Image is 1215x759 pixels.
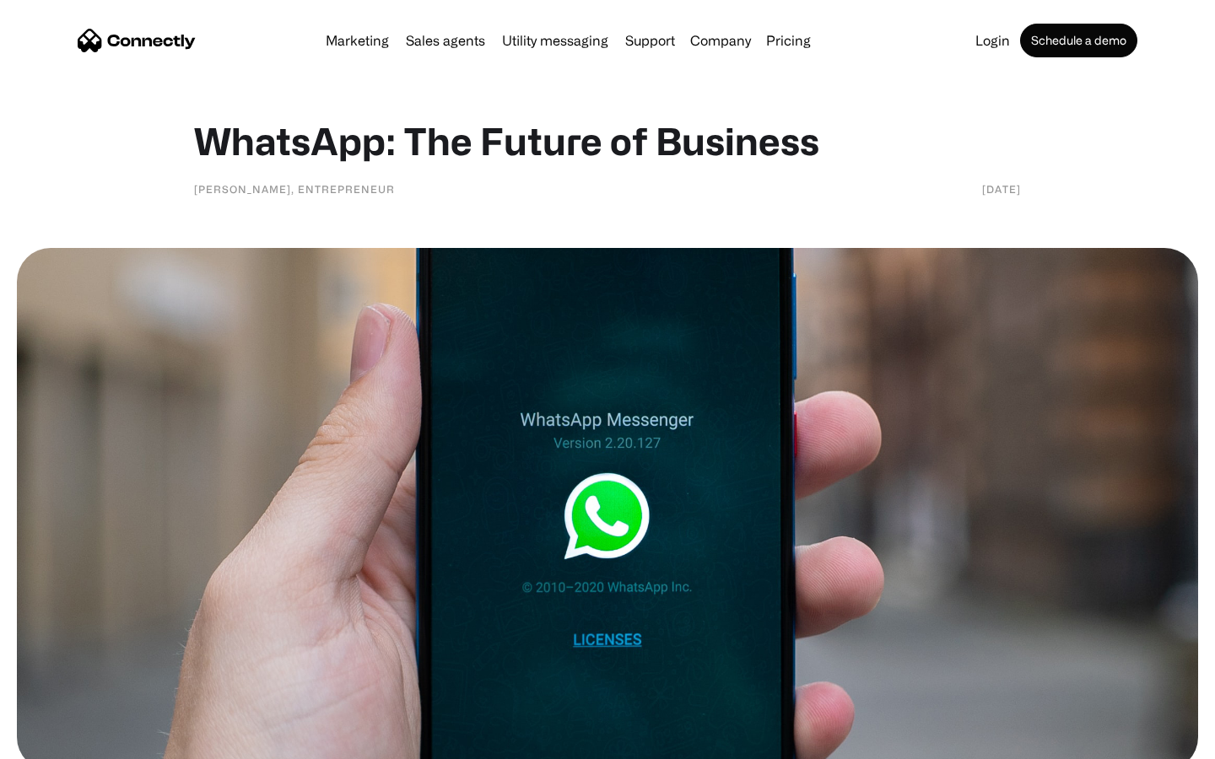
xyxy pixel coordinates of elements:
aside: Language selected: English [17,729,101,753]
a: Pricing [759,34,818,47]
div: Company [690,29,751,52]
a: Support [618,34,682,47]
a: Sales agents [399,34,492,47]
a: Marketing [319,34,396,47]
a: Utility messaging [495,34,615,47]
a: Login [969,34,1017,47]
a: Schedule a demo [1020,24,1137,57]
div: [PERSON_NAME], Entrepreneur [194,180,395,197]
ul: Language list [34,729,101,753]
div: [DATE] [982,180,1021,197]
h1: WhatsApp: The Future of Business [194,118,1021,164]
